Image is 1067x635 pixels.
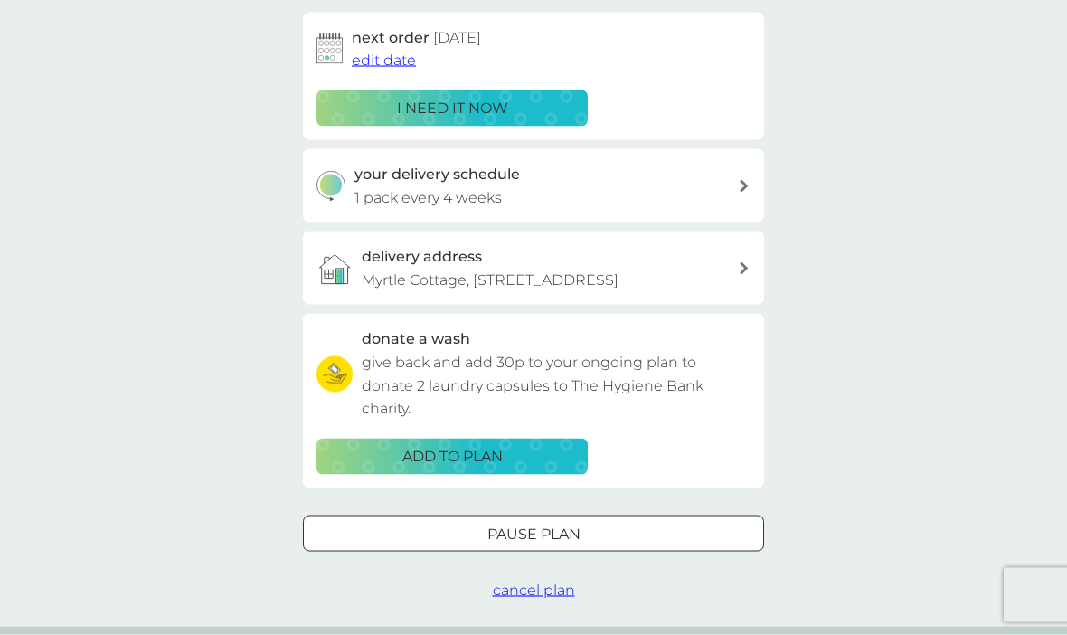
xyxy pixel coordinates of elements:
h2: next order [352,26,481,50]
p: ADD TO PLAN [402,445,503,469]
span: cancel plan [493,582,575,599]
p: Myrtle Cottage, [STREET_ADDRESS] [362,269,618,292]
h3: donate a wash [362,327,470,351]
p: Pause plan [487,523,581,546]
h3: your delivery schedule [354,163,520,186]
button: your delivery schedule1 pack every 4 weeks [303,149,764,223]
h3: delivery address [362,245,482,269]
button: cancel plan [493,579,575,602]
span: edit date [352,52,416,69]
button: edit date [352,49,416,72]
button: i need it now [316,90,588,127]
p: i need it now [397,97,508,120]
a: delivery addressMyrtle Cottage, [STREET_ADDRESS] [303,232,764,305]
button: Pause plan [303,516,764,552]
p: 1 pack every 4 weeks [354,186,502,210]
span: [DATE] [433,29,481,46]
p: give back and add 30p to your ongoing plan to donate 2 laundry capsules to The Hygiene Bank charity. [362,351,751,421]
button: ADD TO PLAN [316,439,588,475]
